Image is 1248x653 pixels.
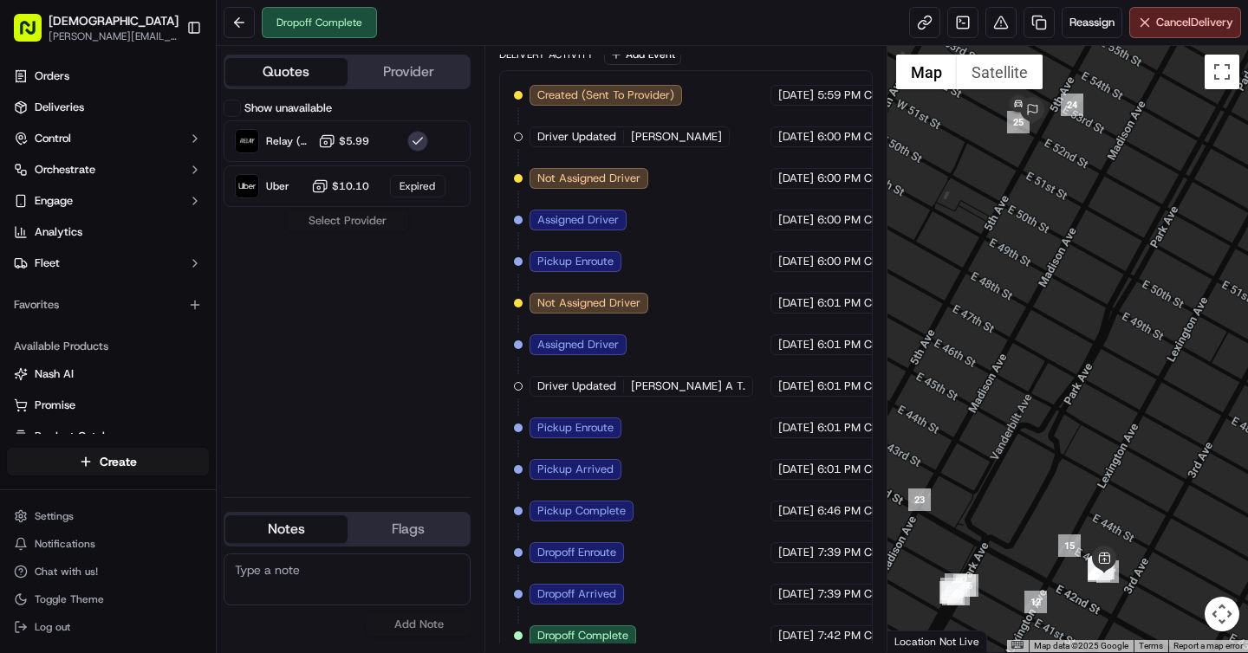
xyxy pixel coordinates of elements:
a: Terms (opens in new tab) [1139,641,1163,650]
img: Uber [236,175,258,197]
button: Quotes [225,58,348,86]
button: Keyboard shortcuts [1011,641,1024,649]
a: 📗Knowledge Base [10,333,140,365]
span: Pylon [172,383,210,396]
div: 11 [1088,559,1110,582]
button: Add Event [604,44,681,65]
button: Settings [7,504,209,528]
span: [DATE] [778,503,814,519]
span: Deliveries [35,100,84,115]
span: Pickup Enroute [537,254,614,269]
span: 6:01 PM CDT [817,378,886,394]
span: Orchestrate [35,162,95,178]
span: [DATE] [778,254,814,269]
a: Report a map error [1173,641,1243,650]
button: Fleet [7,249,209,277]
span: 6:01 PM CDT [817,462,886,477]
span: Fleet [35,255,60,271]
span: [DATE] [778,628,814,643]
img: 4920774857489_3d7f54699973ba98c624_72.jpg [36,165,68,197]
span: [DATE] [778,337,814,352]
span: [DATE] [778,378,814,394]
span: Not Assigned Driver [537,295,640,311]
div: Available Products [7,333,209,360]
span: [PERSON_NAME] [631,129,722,145]
button: [PERSON_NAME][EMAIL_ADDRESS][DOMAIN_NAME] [49,29,179,43]
a: Powered byPylon [122,382,210,396]
button: Promise [7,391,209,419]
div: 17 [953,574,976,597]
div: Delivery Activity [499,48,594,61]
span: Nash AI [35,366,74,382]
button: Show street map [896,55,957,89]
a: Nash AI [14,366,202,382]
button: Chat with us! [7,559,209,584]
span: Create [100,453,137,470]
div: 16 [956,574,978,597]
img: 1736555255976-a54dd68f-1ca7-489b-9aae-adbdc363a1c4 [35,269,49,283]
span: Orders [35,68,69,84]
span: Dropoff Arrived [537,586,616,602]
span: Product Catalog [35,429,118,444]
div: Start new chat [78,165,284,183]
div: 21 [940,578,963,600]
button: Toggle Theme [7,587,209,611]
button: See all [269,222,315,242]
span: Not Assigned Driver [537,171,640,186]
span: [DATE] [778,420,814,436]
div: 💻 [146,342,160,356]
button: Show satellite imagery [957,55,1043,89]
div: 19 [939,581,962,604]
a: Promise [14,398,202,413]
div: Expired [390,175,445,197]
img: Nash [17,17,52,52]
button: Orchestrate [7,156,209,184]
button: Map camera controls [1205,597,1239,631]
div: 22 [947,583,970,605]
span: API Documentation [164,340,278,358]
button: Provider [348,58,470,86]
button: CancelDelivery [1129,7,1241,38]
span: Dropoff Enroute [537,545,616,560]
span: 5:59 PM CDT [817,87,886,103]
div: 23 [908,488,931,511]
div: 25 [1007,111,1030,133]
button: $5.99 [318,133,369,150]
span: 6:01 PM CDT [817,337,886,352]
span: 7:39 PM CDT [817,545,886,560]
div: 8 [1089,557,1111,579]
button: Notes [225,515,348,543]
span: [DATE] [153,268,189,282]
button: [DEMOGRAPHIC_DATA][PERSON_NAME][EMAIL_ADDRESS][DOMAIN_NAME] [7,7,179,48]
button: Flags [348,515,470,543]
button: [DEMOGRAPHIC_DATA] [49,12,179,29]
span: 7:42 PM CDT [817,628,886,643]
a: Open this area in Google Maps (opens a new window) [892,630,949,652]
span: Chat with us! [35,565,98,579]
span: [DATE] [778,171,814,186]
span: [DATE] [778,545,814,560]
span: Control [35,131,71,146]
button: Log out [7,615,209,639]
div: 24 [1061,94,1083,116]
a: Analytics [7,218,209,246]
span: Assigned Driver [537,212,619,228]
span: 6:00 PM CDT [817,254,886,269]
span: Log out [35,620,70,634]
span: Analytics [35,224,82,240]
span: 6:00 PM CDT [817,212,886,228]
img: Grace Nketiah [17,252,45,280]
div: 15 [1058,534,1081,557]
span: Created (Sent To Provider) [537,87,674,103]
span: $5.99 [339,134,369,148]
span: [DATE] [778,462,814,477]
span: 6:01 PM CDT [817,295,886,311]
button: $10.10 [311,178,369,195]
span: Reassign [1069,15,1115,30]
a: 💻API Documentation [140,333,285,365]
div: 18 [945,573,967,596]
span: [DATE] [778,212,814,228]
span: [DATE] [778,129,814,145]
span: 6:46 PM CDT [817,503,886,519]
